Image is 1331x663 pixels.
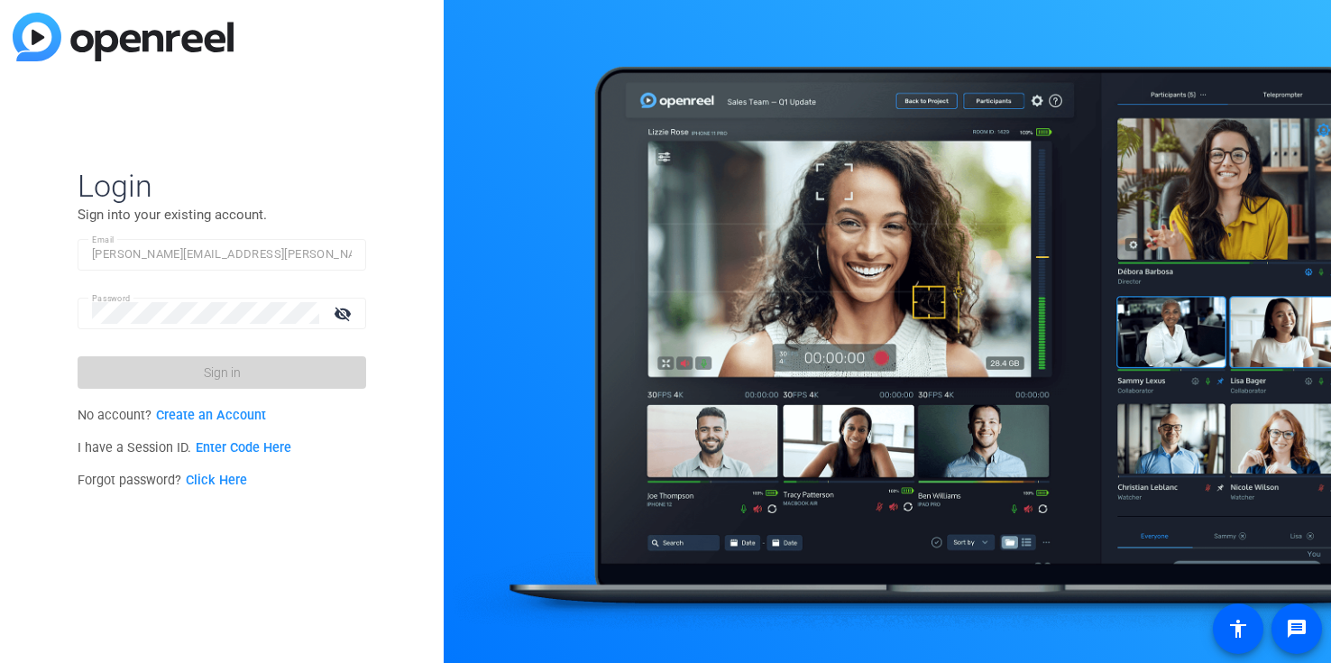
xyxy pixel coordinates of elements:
[92,293,131,303] mat-label: Password
[1227,618,1249,640] mat-icon: accessibility
[78,408,266,423] span: No account?
[1286,618,1308,640] mat-icon: message
[78,440,291,456] span: I have a Session ID.
[78,167,366,205] span: Login
[196,440,291,456] a: Enter Code Here
[13,13,234,61] img: blue-gradient.svg
[92,244,352,265] input: Enter Email Address
[92,235,115,244] mat-label: Email
[186,473,247,488] a: Click Here
[78,473,247,488] span: Forgot password?
[323,300,366,327] mat-icon: visibility_off
[78,205,366,225] p: Sign into your existing account.
[156,408,266,423] a: Create an Account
